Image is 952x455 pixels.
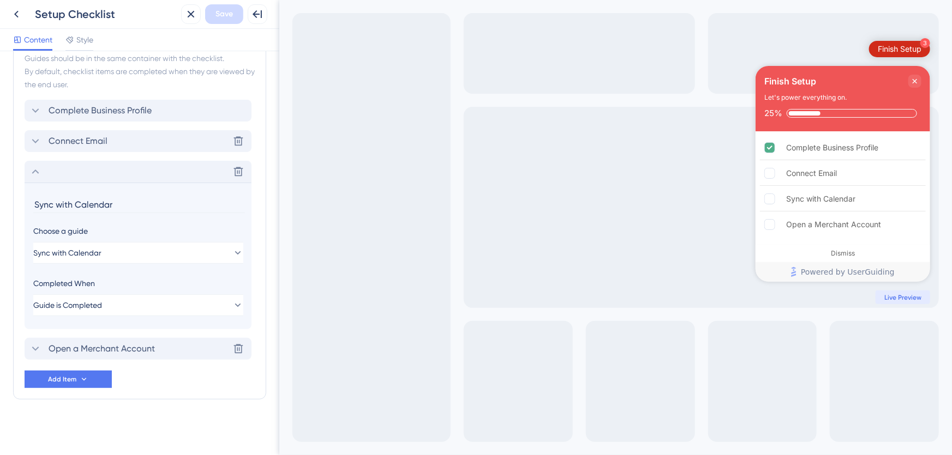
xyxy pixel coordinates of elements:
[215,8,233,21] span: Save
[33,246,101,259] span: Sync with Calendar
[24,33,52,46] span: Content
[25,52,255,91] div: Guides should be in the same container with the checklist. By default, checklist items are comple...
[33,225,243,238] div: Choose a guide
[481,213,646,236] div: Open a Merchant Account is incomplete.
[507,192,576,205] div: Sync with Calendar
[507,167,558,180] div: Connect Email
[485,108,503,118] div: 25%
[507,218,602,231] div: Open a Merchant Account
[481,187,646,211] div: Sync with Calendar is incomplete.
[485,108,642,118] div: Checklist progress: 25%
[605,293,642,302] span: Live Preview
[481,161,646,186] div: Connect Email is incomplete.
[33,299,102,312] span: Guide is Completed
[49,135,107,148] span: Connect Email
[476,131,651,261] div: Checklist items
[641,38,651,48] div: 3
[33,277,243,290] div: Completed When
[48,375,76,384] span: Add Item
[485,92,567,103] div: Let's power everything on.
[476,66,651,282] div: Checklist Container
[33,242,243,264] button: Sync with Calendar
[598,44,642,54] div: Finish Setup
[590,41,651,57] div: Open Finish Setup checklist, remaining modules: 3
[25,371,112,388] button: Add Item
[205,4,243,24] button: Save
[33,196,245,213] input: Header
[629,75,642,88] div: Close Checklist
[481,136,646,160] div: Complete Business Profile is complete.
[476,262,651,282] div: Footer
[76,33,93,46] span: Style
[522,265,615,278] span: Powered by UserGuiding
[33,294,243,316] button: Guide is Completed
[49,104,152,117] span: Complete Business Profile
[35,7,177,22] div: Setup Checklist
[507,141,599,154] div: Complete Business Profile
[485,75,537,88] div: Finish Setup
[552,249,576,258] div: Dismiss
[49,342,155,355] span: Open a Merchant Account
